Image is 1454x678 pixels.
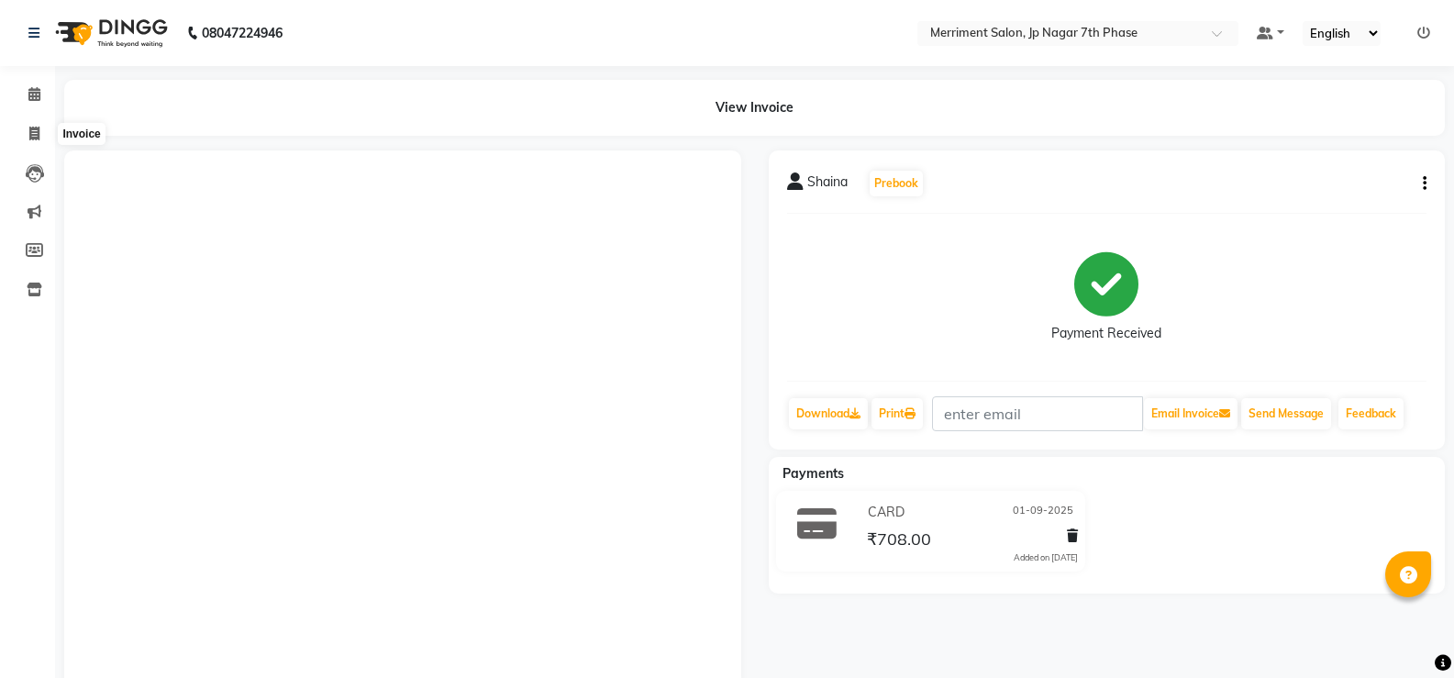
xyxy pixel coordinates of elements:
[1144,398,1238,429] button: Email Invoice
[782,465,844,482] span: Payments
[64,80,1445,136] div: View Invoice
[871,398,923,429] a: Print
[1051,324,1161,343] div: Payment Received
[1377,605,1436,660] iframe: chat widget
[47,7,172,59] img: logo
[789,398,868,429] a: Download
[202,7,283,59] b: 08047224946
[932,396,1143,431] input: enter email
[58,123,105,145] div: Invoice
[1241,398,1331,429] button: Send Message
[1013,503,1073,522] span: 01-09-2025
[870,171,923,196] button: Prebook
[807,172,848,198] span: Shaina
[867,528,931,554] span: ₹708.00
[1014,551,1078,564] div: Added on [DATE]
[868,503,905,522] span: CARD
[1338,398,1404,429] a: Feedback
